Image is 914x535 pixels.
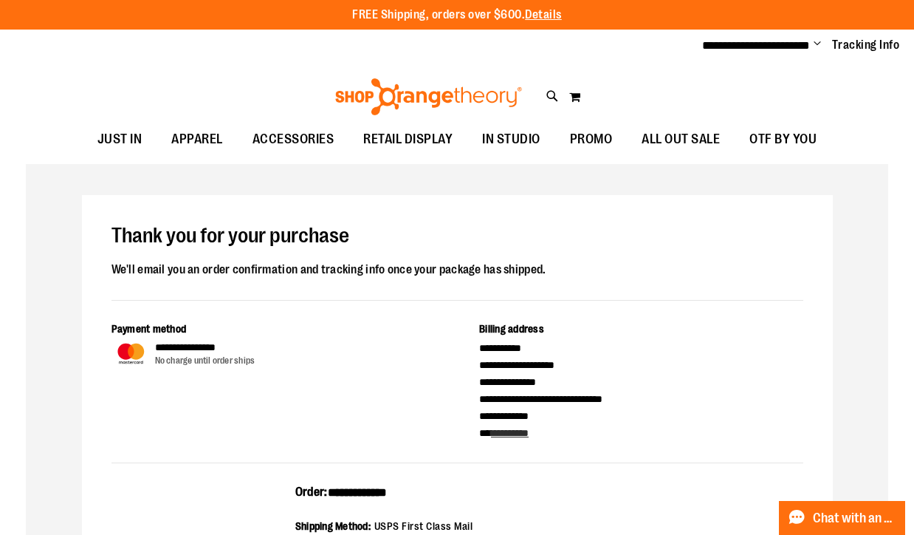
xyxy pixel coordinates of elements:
div: Billing address [479,321,803,340]
span: ALL OUT SALE [642,123,720,156]
a: Details [525,8,562,21]
img: Shop Orangetheory [333,78,524,115]
img: Payment type icon [111,340,151,367]
span: IN STUDIO [482,123,540,156]
span: PROMO [570,123,613,156]
span: RETAIL DISPLAY [363,123,453,156]
div: Payment method [111,321,436,340]
button: Account menu [814,38,821,52]
div: Order: [295,484,619,511]
span: JUST IN [97,123,142,156]
div: We'll email you an order confirmation and tracking info once your package has shipped. [111,260,803,279]
h1: Thank you for your purchase [111,225,803,248]
p: FREE Shipping, orders over $600. [352,7,562,24]
button: Chat with an Expert [779,501,906,535]
div: USPS First Class Mail [374,519,473,534]
div: No charge until order ships [155,355,255,367]
a: Tracking Info [832,37,900,53]
span: OTF BY YOU [749,123,817,156]
span: ACCESSORIES [252,123,334,156]
span: APPAREL [171,123,223,156]
span: Chat with an Expert [813,511,896,525]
